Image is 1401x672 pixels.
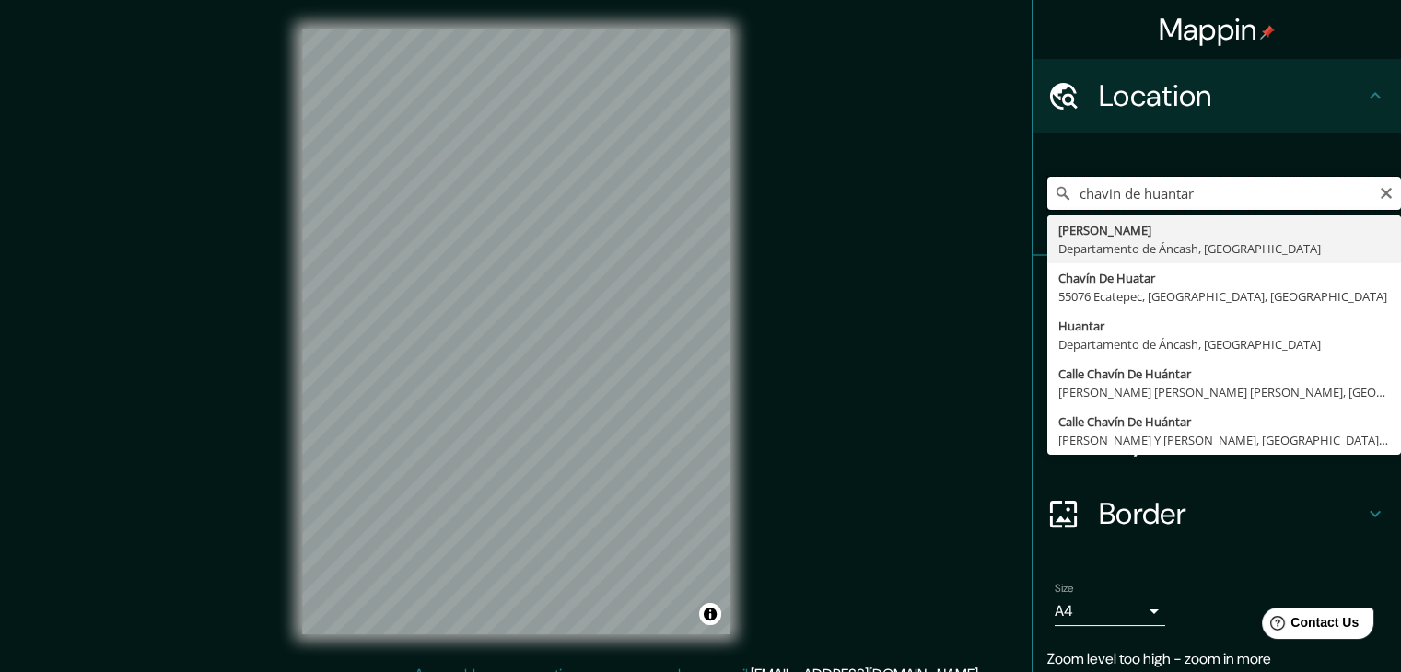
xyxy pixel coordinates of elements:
[1099,77,1364,114] h4: Location
[1260,25,1275,40] img: pin-icon.png
[1099,495,1364,532] h4: Border
[1033,403,1401,477] div: Layout
[302,29,730,634] canvas: Map
[1047,648,1386,670] p: Zoom level too high - zoom in more
[1058,412,1390,431] div: Calle Chavín De Huántar
[1047,177,1401,210] input: Pick your city or area
[1058,221,1390,239] div: [PERSON_NAME]
[1055,597,1165,626] div: A4
[1379,183,1394,201] button: Clear
[1055,581,1074,597] label: Size
[1058,239,1390,258] div: Departamento de Áncash, [GEOGRAPHIC_DATA]
[1058,317,1390,335] div: Huantar
[1058,287,1390,306] div: 55076 Ecatepec, [GEOGRAPHIC_DATA], [GEOGRAPHIC_DATA]
[1237,600,1381,652] iframe: Help widget launcher
[1033,256,1401,330] div: Pins
[1058,383,1390,401] div: [PERSON_NAME] [PERSON_NAME] [PERSON_NAME], [GEOGRAPHIC_DATA], [GEOGRAPHIC_DATA]
[1033,59,1401,133] div: Location
[699,603,721,625] button: Toggle attribution
[1058,365,1390,383] div: Calle Chavín De Huántar
[1099,422,1364,458] h4: Layout
[1159,11,1276,48] h4: Mappin
[1058,335,1390,353] div: Departamento de Áncash, [GEOGRAPHIC_DATA]
[1033,330,1401,403] div: Style
[1033,477,1401,550] div: Border
[1058,269,1390,287] div: Chavín De Huatar
[1058,431,1390,449] div: [PERSON_NAME] Y [PERSON_NAME], [GEOGRAPHIC_DATA], [GEOGRAPHIC_DATA]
